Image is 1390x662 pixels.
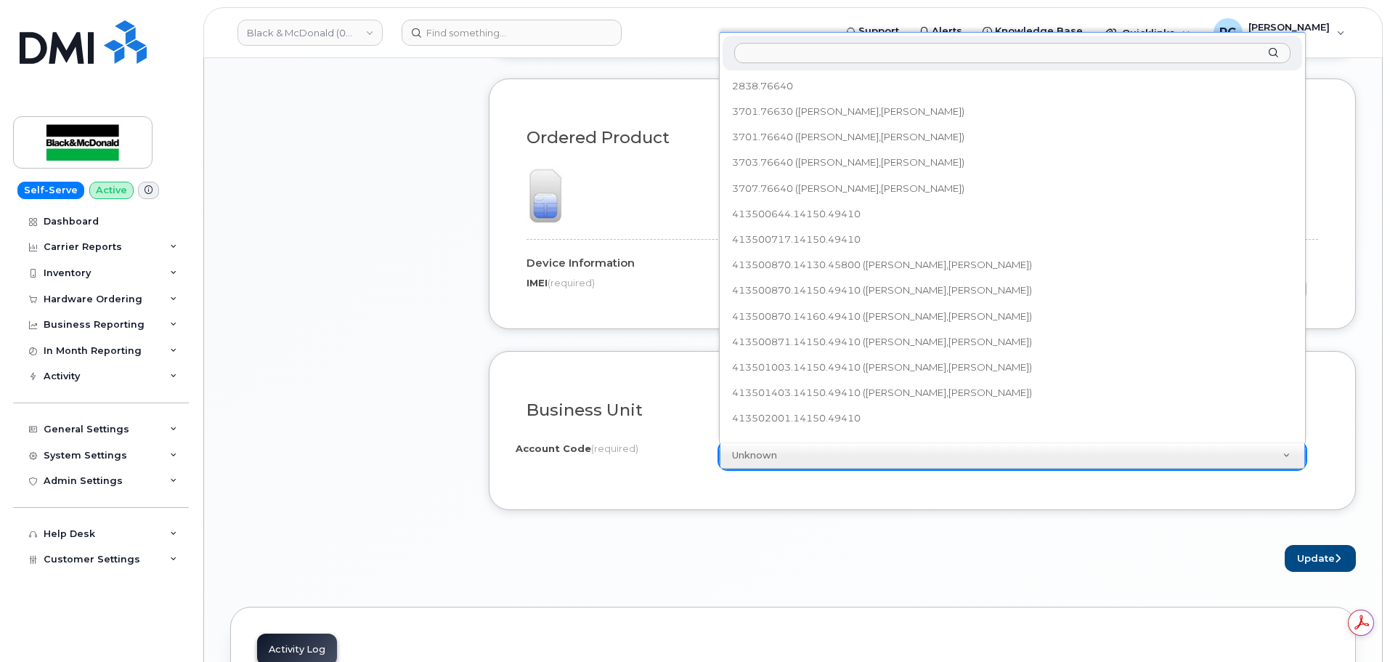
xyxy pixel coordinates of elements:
[727,100,1298,123] div: 3701.76630 ([PERSON_NAME],[PERSON_NAME])
[727,203,1298,225] div: 413500644.14150.49410
[727,305,1298,328] div: 413500870.14160.49410 ([PERSON_NAME],[PERSON_NAME])
[727,126,1298,148] div: 3701.76640 ([PERSON_NAME],[PERSON_NAME])
[727,331,1298,353] div: 413500871.14150.49410 ([PERSON_NAME],[PERSON_NAME])
[727,356,1298,379] div: 413501003.14150.49410 ([PERSON_NAME],[PERSON_NAME])
[727,433,1298,456] div: 4135.76630 ([PERSON_NAME],[PERSON_NAME])
[727,382,1298,404] div: 413501403.14150.49410 ([PERSON_NAME],[PERSON_NAME])
[727,75,1298,97] div: 2838.76640
[727,254,1298,276] div: 413500870.14130.45800 ([PERSON_NAME],[PERSON_NAME])
[727,228,1298,251] div: 413500717.14150.49410
[727,280,1298,302] div: 413500870.14150.49410 ([PERSON_NAME],[PERSON_NAME])
[727,177,1298,200] div: 3707.76640 ([PERSON_NAME],[PERSON_NAME])
[727,408,1298,430] div: 413502001.14150.49410
[727,152,1298,174] div: 3703.76640 ([PERSON_NAME],[PERSON_NAME])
